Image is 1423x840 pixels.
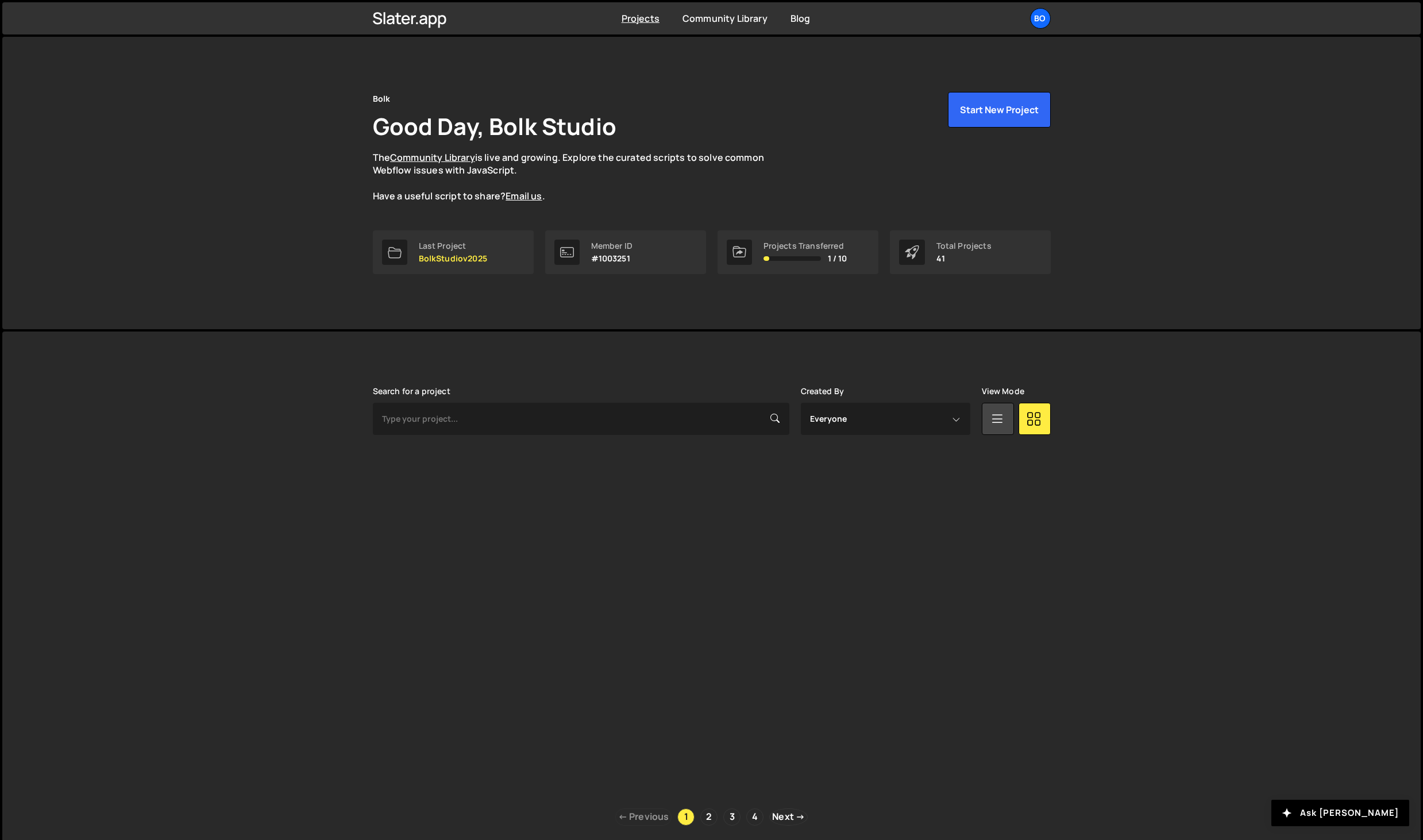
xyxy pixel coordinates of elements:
[419,254,487,263] p: BolkStudiov2025
[801,387,844,396] label: Created By
[763,241,847,251] div: Projects Transferred
[373,151,786,203] p: The is live and growing. Explore the curated scripts to solve common Webflow issues with JavaScri...
[373,403,789,435] input: Type your project...
[373,110,616,142] h1: Good Day, Bolk Studio
[936,241,992,251] div: Total Projects
[746,808,763,826] a: Page 4
[936,254,992,263] p: 41
[1030,8,1051,29] a: Bo
[373,387,450,396] label: Search for a project
[769,808,808,826] a: Next page
[419,241,487,251] div: Last Project
[373,808,1051,826] div: Pagination
[790,12,811,25] a: Blog
[1271,800,1409,826] button: Ask [PERSON_NAME]
[682,12,768,25] a: Community Library
[591,254,633,263] p: #1003251
[982,387,1024,396] label: View Mode
[373,92,391,106] div: Bolk
[948,92,1051,128] button: Start New Project
[506,190,542,202] a: Email us
[591,241,633,251] div: Member ID
[723,808,741,826] a: Page 3
[622,12,660,25] a: Projects
[700,808,718,826] a: Page 2
[828,254,847,263] span: 1 / 10
[373,230,534,274] a: Last Project BolkStudiov2025
[390,151,475,164] a: Community Library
